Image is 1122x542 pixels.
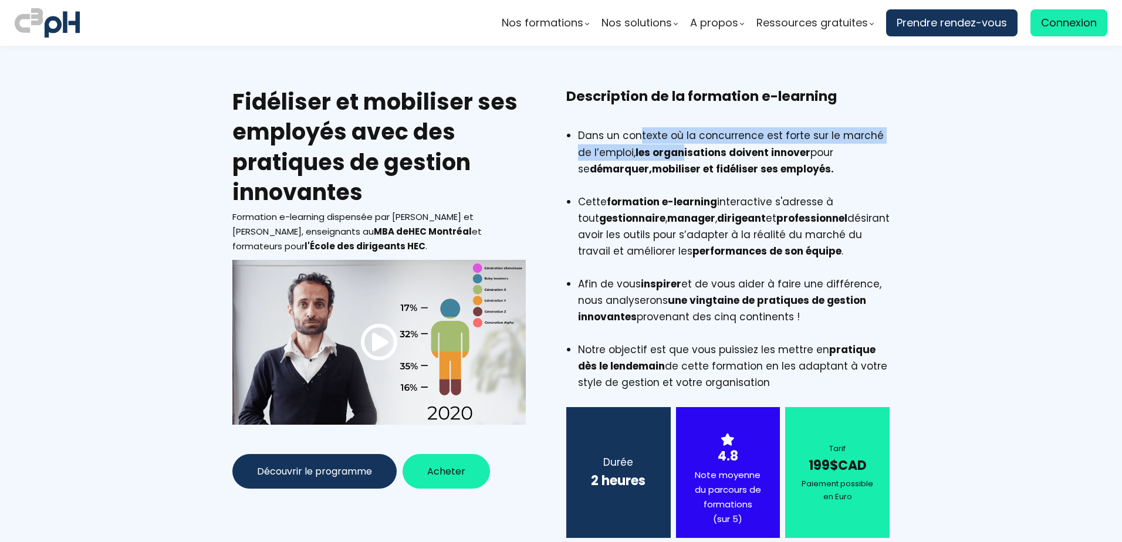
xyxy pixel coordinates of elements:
[809,456,867,475] strong: 199$CAD
[578,293,866,324] b: une vingtaine de pratiques de gestion innovantes
[232,454,397,489] button: Découvrir le programme
[408,225,472,238] b: EC Montréal
[232,210,526,253] div: Formation e-learning dispensée par [PERSON_NAME] et [PERSON_NAME], enseignants au et formateurs p...
[897,14,1007,32] span: Prendre rendez-vous
[599,211,665,225] b: gestionnaire
[691,512,766,527] div: (sur 5)
[581,454,656,470] div: Durée
[578,127,890,193] li: Dans un contexte où la concurrence est forte sur le marché de l’emploi, pour se
[374,225,408,238] strong: MBA de
[590,162,831,176] b: démarquer,
[776,211,847,225] b: professionnel
[578,341,890,391] li: Notre objectif est que vous puissiez les mettre en de cette formation en les adaptant à votre sty...
[692,244,841,258] b: performances de son équipe
[756,14,868,32] span: Ressources gratuites
[886,9,1018,36] a: Prendre rendez-vous
[636,145,810,160] b: les organisations doivent innover
[408,225,415,238] strong: H
[591,472,646,490] b: 2 heures
[652,162,831,176] strong: mobiliser et fidéliser ses employés
[800,477,875,503] div: Paiement possible en Euro
[1030,9,1107,36] a: Connexion
[578,276,890,341] li: Afin de vous et de vous aider à faire une différence, nous analyserons provenant des cinq contine...
[691,468,766,526] div: Note moyenne du parcours de formations
[717,211,766,225] b: dirigeant
[601,14,672,32] span: Nos solutions
[305,240,425,252] b: l'École des dirigeants HEC
[15,6,80,40] img: logo C3PH
[502,14,583,32] span: Nos formations
[690,14,738,32] span: A propos
[800,442,875,455] div: Tarif
[667,211,715,225] b: manager
[718,447,738,465] strong: 4.8
[607,195,717,209] b: formation e-learning
[232,87,526,207] h2: Fidéliser et mobiliser ses employés avec des pratiques de gestion innovantes
[641,277,681,291] b: inspirer
[578,194,890,276] li: Cette interactive s'adresse à tout , , et désirant avoir les outils pour s’adapter à la réalité d...
[403,454,490,489] button: Acheter
[831,162,834,176] strong: .
[1041,14,1097,32] span: Connexion
[427,464,465,479] span: Acheter
[257,464,372,479] span: Découvrir le programme
[566,87,890,124] h3: Description de la formation e-learning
